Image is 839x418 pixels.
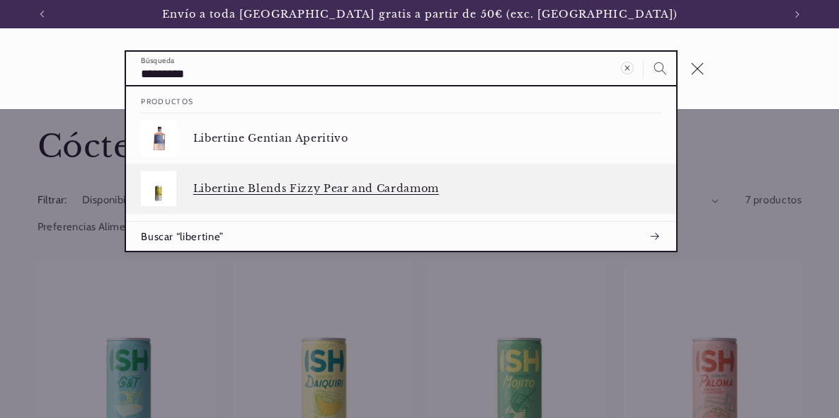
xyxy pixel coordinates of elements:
button: Cerrar [681,52,714,85]
img: Libertine Gentian Aperitivo [141,120,176,156]
a: Libertine Gentian Aperitivo [126,113,676,164]
span: Buscar “libertine” [141,230,224,244]
span: Envío a toda [GEOGRAPHIC_DATA] gratis a partir de 50€ (exc. [GEOGRAPHIC_DATA]) [162,8,678,21]
p: Libertine Gentian Aperitivo [193,132,662,145]
a: Libertine Blends Fizzy Pear and Cardamom [126,164,676,214]
p: Libertine Blends Fizzy Pear and Cardamom [193,182,662,195]
h2: Productos [141,86,661,113]
img: Libertine Blends Fizzy Pear and Cardamom [141,171,176,206]
button: Borrar término de búsqueda [611,52,644,84]
button: Búsqueda [644,52,676,84]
